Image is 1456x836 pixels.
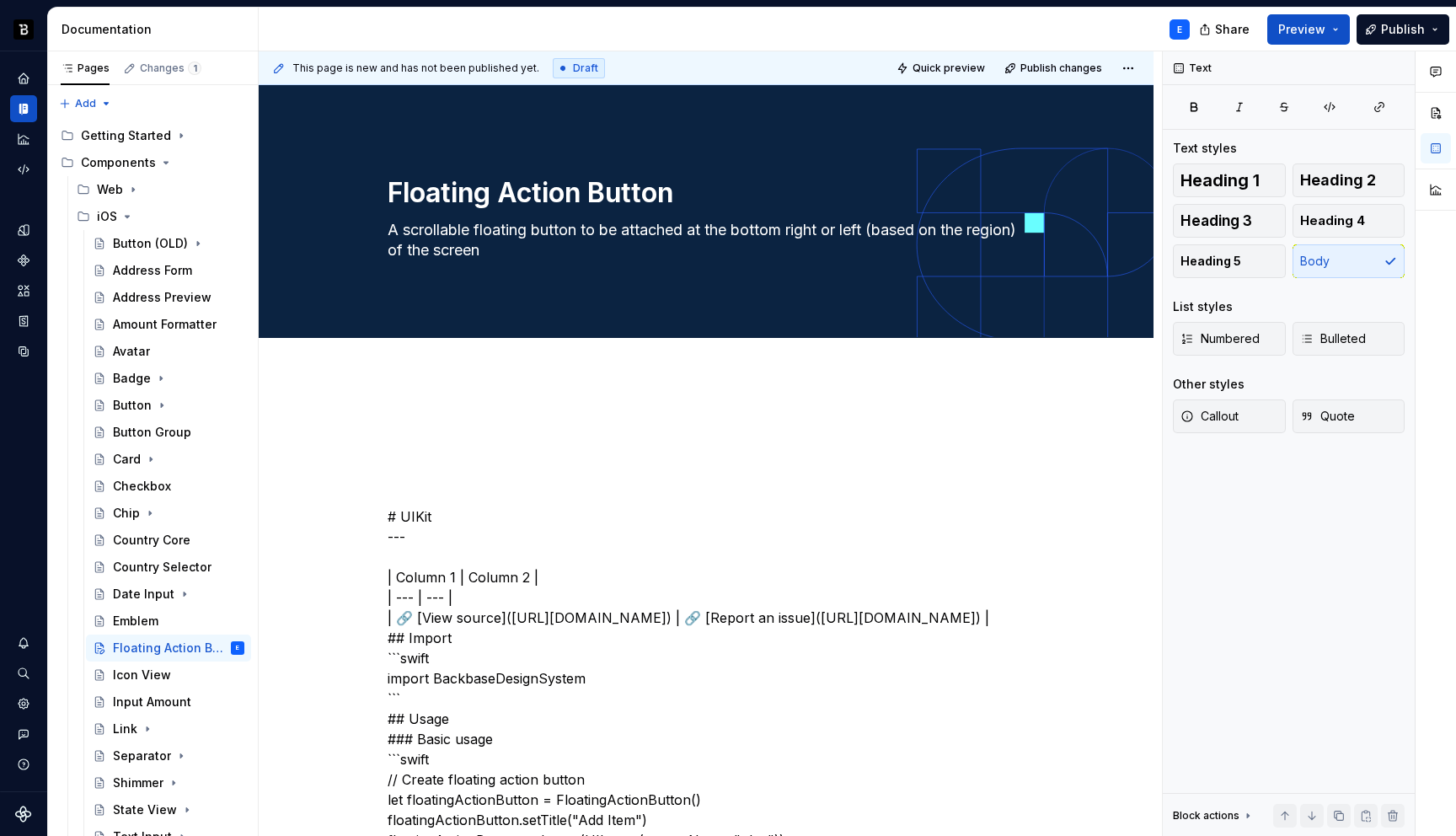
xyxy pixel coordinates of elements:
[86,742,251,769] a: Separator
[10,156,37,183] div: Code automation
[113,262,192,279] div: Address Form
[1191,14,1261,45] button: Share
[113,694,191,710] div: Input Amount
[140,62,201,75] div: Changes
[891,56,993,80] button: Quick preview
[10,721,37,748] button: Contact support
[1180,253,1241,270] span: Heading 5
[113,667,171,683] div: Icon View
[1267,14,1350,45] button: Preview
[113,748,171,764] div: Separator
[86,662,251,689] a: Icon View
[113,316,217,333] div: Amount Formatter
[1381,21,1425,38] span: Publish
[113,424,191,441] div: Button Group
[113,343,150,360] div: Avatar
[384,173,1021,213] textarea: Floating Action Button
[188,62,201,75] span: 1
[86,473,251,500] a: Checkbox
[1173,163,1286,197] button: Heading 1
[1173,140,1237,157] div: Text styles
[113,451,141,468] div: Card
[113,586,174,603] div: Date Input
[10,660,37,687] button: Search ⌘K
[86,365,251,392] a: Badge
[113,801,177,818] div: State View
[1173,804,1255,828] div: Block actions
[10,338,37,365] div: Data sources
[86,527,251,554] a: Country Core
[54,92,117,115] button: Add
[1300,172,1376,189] span: Heading 2
[113,721,137,737] div: Link
[113,640,227,656] div: Floating Action Button
[10,65,37,92] div: Home
[999,56,1110,80] button: Publish changes
[1173,376,1245,393] div: Other styles
[1278,21,1325,38] span: Preview
[97,181,123,198] div: Web
[81,127,171,144] div: Getting Started
[1180,172,1260,189] span: Heading 1
[70,176,251,203] div: Web
[292,62,539,75] span: This page is new and has not been published yet.
[573,62,598,75] span: Draft
[86,257,251,284] a: Address Form
[113,532,190,549] div: Country Core
[1173,204,1286,238] button: Heading 3
[10,308,37,335] a: Storybook stories
[86,635,251,662] a: Floating Action ButtonE
[1173,244,1286,278] button: Heading 5
[10,690,37,717] a: Settings
[113,478,171,495] div: Checkbox
[1215,21,1250,38] span: Share
[10,277,37,304] a: Assets
[384,217,1021,264] textarea: A scrollable floating button to be attached at the bottom right or left (based on the region) of ...
[1177,23,1182,36] div: E
[54,149,251,176] div: Components
[1173,322,1286,356] button: Numbered
[86,311,251,338] a: Amount Formatter
[1300,408,1355,425] span: Quote
[1173,809,1239,823] div: Block actions
[113,370,151,387] div: Badge
[86,284,251,311] a: Address Preview
[15,806,32,823] a: Supernova Logo
[86,446,251,473] a: Card
[10,217,37,244] a: Design tokens
[86,338,251,365] a: Avatar
[86,581,251,608] a: Date Input
[10,95,37,122] a: Documentation
[913,62,985,75] span: Quick preview
[86,392,251,419] a: Button
[86,796,251,823] a: State View
[1173,298,1233,315] div: List styles
[70,203,251,230] div: iOS
[86,554,251,581] a: Country Selector
[1180,212,1252,229] span: Heading 3
[1357,14,1449,45] button: Publish
[1293,322,1405,356] button: Bulleted
[1180,408,1239,425] span: Callout
[113,613,158,630] div: Emblem
[61,62,110,75] div: Pages
[1300,330,1366,347] span: Bulleted
[113,774,163,791] div: Shimmer
[75,97,96,110] span: Add
[10,126,37,153] a: Analytics
[1173,399,1286,433] button: Callout
[62,21,251,38] div: Documentation
[86,769,251,796] a: Shimmer
[236,640,239,656] div: E
[10,630,37,656] button: Notifications
[1293,204,1405,238] button: Heading 4
[1020,62,1102,75] span: Publish changes
[113,397,152,414] div: Button
[97,208,117,225] div: iOS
